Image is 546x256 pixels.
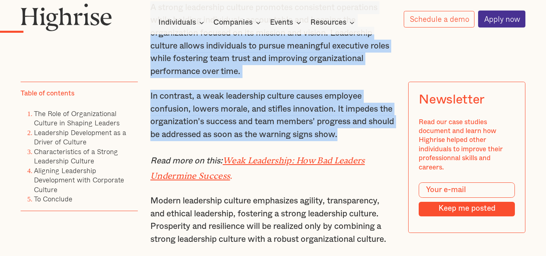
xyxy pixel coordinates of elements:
[150,1,396,78] p: A strong leadership culture promotes consistent operations while holding individuals accountable ...
[21,3,112,31] img: Highrise logo
[478,11,526,28] a: Apply now
[230,171,232,176] em: .
[419,118,515,172] div: Read our case studies document and learn how Highrise helped other individuals to improve their p...
[158,18,196,28] div: Individuals
[150,90,396,141] p: In contrast, a weak leadership culture causes employee confusion, lowers morale, and stifles inno...
[34,165,124,195] a: Aligning Leadership Development with Corporate Culture
[310,18,357,28] div: Resources
[270,18,293,28] div: Events
[419,93,485,108] div: Newsletter
[158,18,207,28] div: Individuals
[270,18,304,28] div: Events
[310,18,346,28] div: Resources
[419,182,515,198] input: Your e-mail
[213,18,253,28] div: Companies
[34,193,72,204] a: To Conclude
[404,11,475,28] a: Schedule a demo
[150,157,223,165] em: Read more on this:
[34,127,126,147] a: Leadership Development as a Driver of Culture
[419,182,515,216] form: Modal Form
[419,202,515,216] input: Keep me posted
[150,156,365,176] a: Weak Leadership: How Bad Leaders Undermine Success
[34,108,120,128] a: The Role of Organizational Culture in Shaping Leaders
[150,195,396,246] p: Modern leadership culture emphasizes agility, transparency, and ethical leadership, fostering a s...
[213,18,263,28] div: Companies
[21,89,74,98] div: Table of contents
[34,146,118,166] a: Characteristics of a Strong Leadership Culture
